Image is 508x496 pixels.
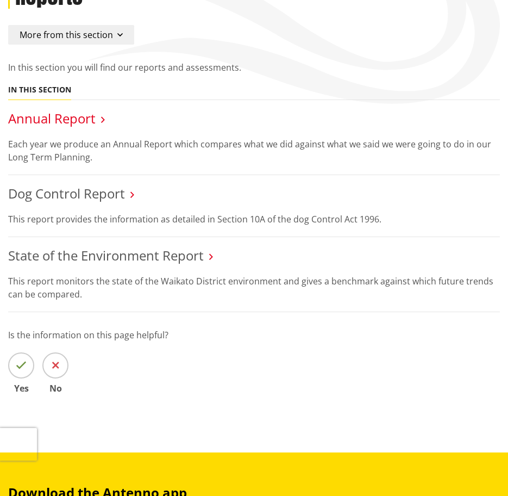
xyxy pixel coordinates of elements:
[20,29,113,41] span: More from this section
[8,328,500,342] p: Is the information on this page helpful?
[8,384,34,393] span: Yes
[8,275,500,301] p: This report monitors the state of the Waikato District environment and gives a benchmark against ...
[8,109,96,127] a: Annual Report
[8,213,500,226] p: This report provides the information as detailed in Section 10A of the dog Control Act 1996.
[8,184,125,202] a: Dog Control Report
[42,384,68,393] span: No
[8,138,500,164] p: Each year we produce an Annual Report which compares what we did against what we said we were goi...
[8,25,134,45] button: More from this section
[8,61,500,74] p: In this section you will find our reports and assessments.
[458,450,497,489] iframe: Messenger Launcher
[8,246,204,264] a: State of the Environment Report
[8,85,71,95] h5: In this section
